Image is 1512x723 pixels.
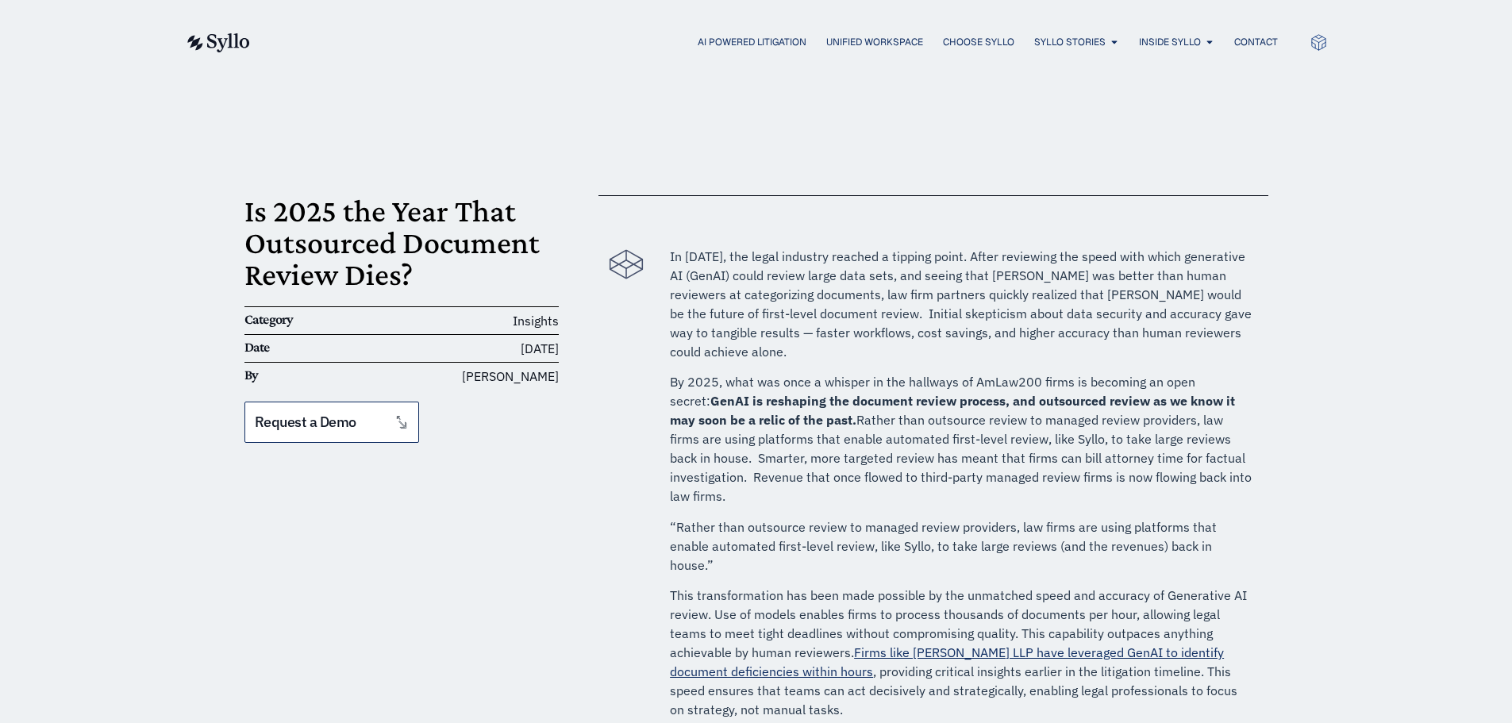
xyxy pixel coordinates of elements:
[521,340,559,356] time: [DATE]
[1034,35,1106,49] a: Syllo Stories
[244,367,349,384] h6: By
[255,415,356,429] span: Request a Demo
[282,35,1278,50] nav: Menu
[282,35,1278,50] div: Menu Toggle
[513,313,559,329] span: Insights
[670,644,1224,679] a: Firms like [PERSON_NAME] LLP have leveraged GenAI to identify document deficiencies within hours
[670,247,1252,361] p: In [DATE], the legal industry reached a tipping point. After reviewing the speed with which gener...
[1139,35,1201,49] a: Inside Syllo
[244,402,419,443] a: Request a Demo
[185,33,250,52] img: syllo
[698,35,806,49] a: AI Powered Litigation
[943,35,1014,49] a: Choose Syllo
[244,311,349,329] h6: Category
[670,393,1235,428] strong: GenAI is reshaping the document review process, and outsourced review as we know it may soon be a...
[670,517,1252,575] p: “Rather than outsource review to managed review providers, law firms are using platforms that ena...
[826,35,923,49] a: Unified Workspace
[670,372,1252,506] p: By 2025, what was once a whisper in the hallways of AmLaw200 firms is becoming an open secret: Ra...
[462,367,559,386] span: [PERSON_NAME]
[670,586,1252,719] p: This transformation has been made possible by the unmatched speed and accuracy of Generative AI r...
[244,195,560,290] h1: Is 2025 the Year That Outsourced Document Review Dies?
[1234,35,1278,49] a: Contact
[244,339,349,356] h6: Date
